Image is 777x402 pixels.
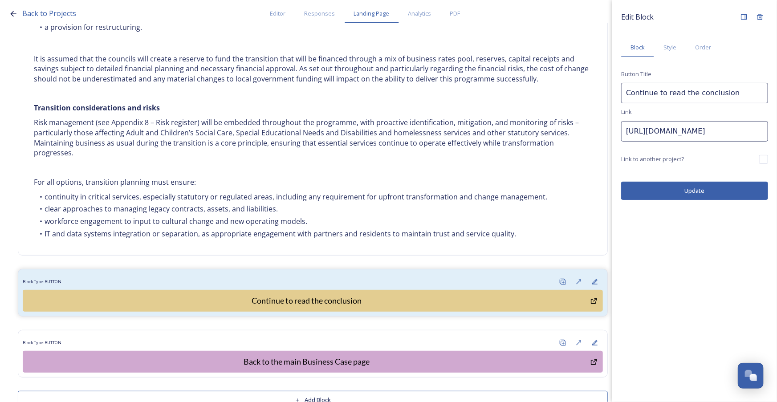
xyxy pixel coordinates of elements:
[23,340,61,346] span: Block Type: BUTTON
[621,12,654,22] span: Edit Block
[450,9,460,18] span: PDF
[23,279,61,285] span: Block Type: BUTTON
[621,108,632,116] span: Link
[738,363,764,389] button: Open Chat
[23,351,603,373] button: Back to the main Business Case page
[663,43,676,52] span: Style
[34,118,592,158] p: Risk management (see Appendix 8 – Risk register) will be embedded throughout the programme, with ...
[22,8,76,19] a: Back to Projects
[34,216,592,227] li: workforce engagement to input to cultural change and new operating models.
[695,43,711,52] span: Order
[621,182,768,200] button: Update
[34,22,592,32] li: a provision for restructuring.
[34,103,160,113] strong: Transition considerations and risks
[34,204,592,214] li: clear approaches to managing legacy contracts, assets, and liabilities.
[621,70,651,78] span: Button Title
[408,9,431,18] span: Analytics
[621,121,768,142] input: https://www.snapsea.io
[34,177,592,187] p: For all options, transition planning must ensure:
[22,8,76,18] span: Back to Projects
[270,9,286,18] span: Editor
[621,83,768,103] input: Click here
[28,356,586,368] div: Back to the main Business Case page
[34,54,592,84] p: It is assumed that the councils will create a reserve to fund the transition that will be finance...
[34,192,592,202] li: continuity in critical services, especially statutory or regulated areas, including any requireme...
[23,290,603,312] button: Continue to read the conclusion
[621,155,684,163] span: Link to another project?
[34,229,592,239] li: IT and data systems integration or separation, as appropriate engagement with partners and reside...
[631,43,645,52] span: Block
[354,9,390,18] span: Landing Page
[28,295,586,307] div: Continue to read the conclusion
[305,9,335,18] span: Responses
